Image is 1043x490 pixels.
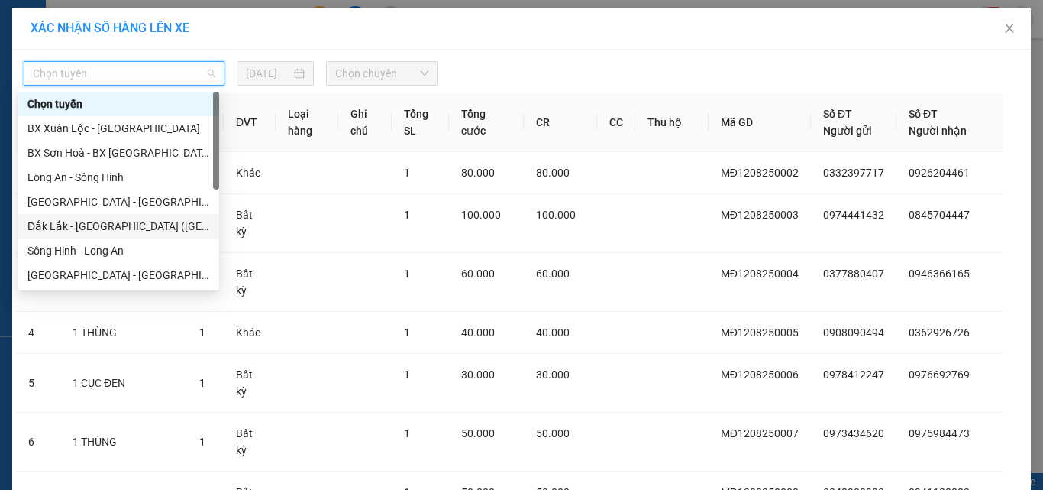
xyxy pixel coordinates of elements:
[13,13,120,50] div: Bến xe Miền Đông
[721,368,799,381] span: MĐ1208250006
[60,354,187,413] td: 1 CỤC ĐEN
[18,165,219,190] div: Long An - Sông Hinh
[18,263,219,287] div: Sài Gòn - Đắk Lắk (BXMT)
[224,152,276,194] td: Khác
[13,108,237,146] div: Tên hàng: 1 THÙNG XỐP ( : 1 )
[27,120,210,137] div: BX Xuân Lộc - [GEOGRAPHIC_DATA]
[536,268,570,280] span: 60.000
[823,427,884,440] span: 0973434620
[536,209,576,221] span: 100.000
[27,96,210,112] div: Chọn tuyến
[597,93,635,152] th: CC
[909,268,970,280] span: 0946366165
[31,21,189,35] span: XÁC NHẬN SỐ HÀNG LÊN XE
[16,194,60,253] td: 2
[536,167,570,179] span: 80.000
[18,92,219,116] div: Chọn tuyến
[536,368,570,381] span: 30.000
[11,80,122,99] div: 60.000
[224,413,276,472] td: Bất kỳ
[16,413,60,472] td: 6
[224,194,276,253] td: Bất kỳ
[16,354,60,413] td: 5
[1003,22,1016,34] span: close
[224,354,276,413] td: Bất kỳ
[18,214,219,239] div: Đắk Lắk - Sài Gòn (BXMĐ mới)
[224,253,276,312] td: Bất kỳ
[461,427,495,440] span: 50.000
[524,93,597,152] th: CR
[823,268,884,280] span: 0377880407
[11,82,35,98] span: CR :
[461,368,495,381] span: 30.000
[823,368,884,381] span: 0978412247
[199,436,205,448] span: 1
[461,326,495,339] span: 40.000
[721,209,799,221] span: MĐ1208250003
[18,116,219,141] div: BX Xuân Lộc - BX Sơn Hoà
[909,108,938,120] span: Số ĐT
[536,326,570,339] span: 40.000
[461,167,495,179] span: 80.000
[721,167,799,179] span: MĐ1208250002
[27,218,210,235] div: Đắk Lắk - [GEOGRAPHIC_DATA] ([GEOGRAPHIC_DATA] mới)
[27,144,210,161] div: BX Sơn Hoà - BX [GEOGRAPHIC_DATA]
[909,427,970,440] span: 0975984473
[33,62,215,85] span: Chọn tuyến
[18,239,219,263] div: Sông Hinh - Long An
[404,209,410,221] span: 1
[224,312,276,354] td: Khác
[709,93,811,152] th: Mã GD
[404,167,410,179] span: 1
[461,268,495,280] span: 60.000
[404,326,410,339] span: 1
[449,93,524,152] th: Tổng cước
[635,93,709,152] th: Thu hộ
[721,268,799,280] span: MĐ1208250004
[199,326,205,339] span: 1
[224,93,276,152] th: ĐVT
[335,62,429,85] span: Chọn chuyến
[909,368,970,381] span: 0976692769
[721,326,799,339] span: MĐ1208250005
[27,193,210,210] div: [GEOGRAPHIC_DATA] - [GEOGRAPHIC_DATA] ([GEOGRAPHIC_DATA] mới)
[27,169,210,186] div: Long An - Sông Hinh
[823,209,884,221] span: 0974441432
[131,15,167,31] span: Nhận:
[392,93,449,152] th: Tổng SL
[18,190,219,214] div: Sài Gòn - Đắk Lắk (BXMĐ mới)
[199,377,205,389] span: 1
[988,8,1031,50] button: Close
[246,65,290,82] input: 12/08/2025
[909,209,970,221] span: 0845704447
[16,152,60,194] td: 1
[338,93,392,152] th: Ghi chú
[823,125,872,137] span: Người gửi
[721,427,799,440] span: MĐ1208250007
[16,93,60,152] th: STT
[404,368,410,381] span: 1
[461,209,501,221] span: 100.000
[276,93,338,152] th: Loại hàng
[131,13,237,50] div: VP Đắk Lắk
[536,427,570,440] span: 50.000
[27,242,210,259] div: Sông Hinh - Long An
[909,167,970,179] span: 0926204461
[909,326,970,339] span: 0362926726
[404,427,410,440] span: 1
[823,108,852,120] span: Số ĐT
[16,253,60,312] td: 3
[16,312,60,354] td: 4
[404,268,410,280] span: 1
[131,50,237,71] div: 0984451642
[13,50,120,71] div: 0902327966
[823,167,884,179] span: 0332397717
[13,15,37,31] span: Gửi:
[823,326,884,339] span: 0908090494
[909,125,967,137] span: Người nhận
[27,267,210,284] div: [GEOGRAPHIC_DATA] - [GEOGRAPHIC_DATA] ([GEOGRAPHIC_DATA])
[60,312,187,354] td: 1 THÙNG
[18,141,219,165] div: BX Sơn Hoà - BX Xuân Lộc
[60,413,187,472] td: 1 THÙNG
